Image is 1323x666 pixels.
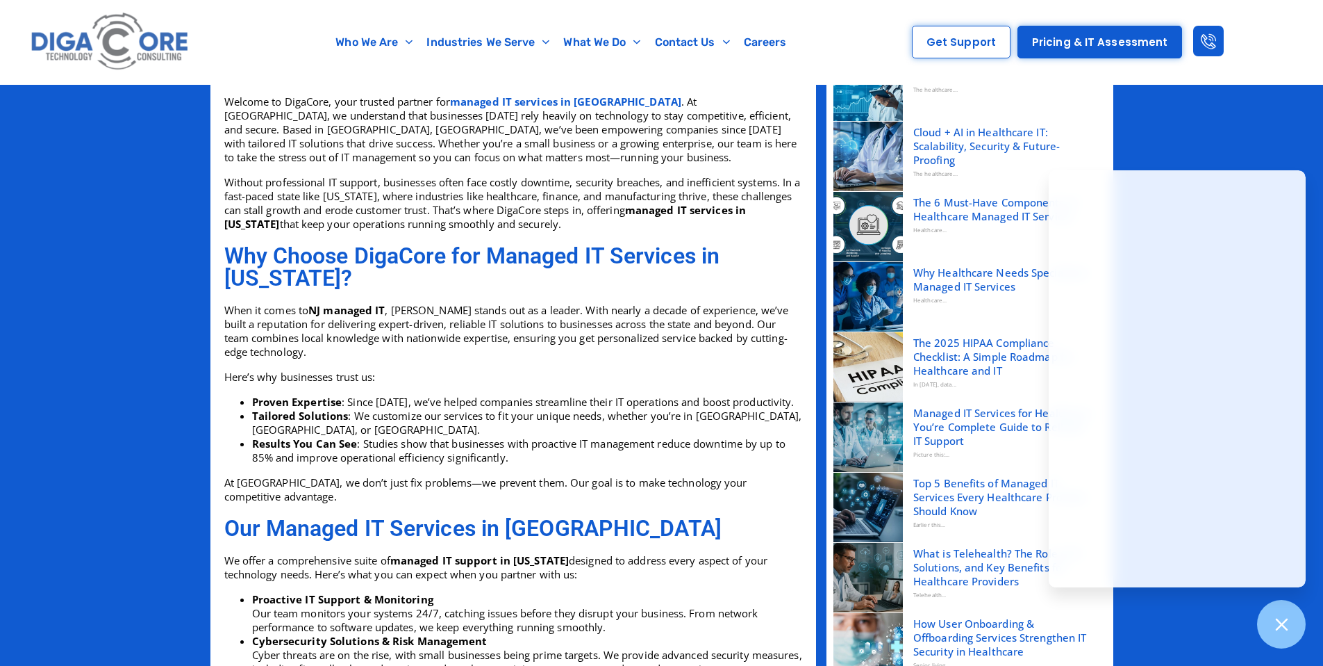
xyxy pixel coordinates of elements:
[833,192,903,261] img: 6 Key Components of Healthcare Managed IT Services
[913,167,1096,181] div: The healthcare...
[913,125,1096,167] a: Cloud + AI in Healthcare IT: Scalability, Security & Future-Proofing
[833,122,903,191] img: Cloud + AI in healthcare IT
[252,592,433,606] strong: Proactive IT Support & Monitoring
[450,95,681,108] a: managed IT services in [GEOGRAPHIC_DATA]
[833,51,903,121] img: How Managed IT Services Support Healthcare Scalability
[913,83,1096,97] div: The healthcare...
[913,336,1096,377] a: The 2025 HIPAA Compliance Checklist: A Simple Roadmap for Healthcare and IT
[224,245,802,289] h2: Why Choose DigaCore for Managed IT Services in [US_STATE]?
[913,546,1096,588] a: What is Telehealth? The Role of IT, Solutions, and Key Benefits for Healthcare Providers
[912,26,1010,58] a: Get Support
[252,409,802,437] li: : We customize our services to fit your unique needs, whether you’re in [GEOGRAPHIC_DATA], [GEOGR...
[224,95,802,164] p: Welcome to DigaCore, your trusted partner for . At [GEOGRAPHIC_DATA], we understand that business...
[1017,26,1182,58] a: Pricing & IT Assessment
[556,26,647,58] a: What We Do
[833,403,903,472] img: managed it services for healthcare
[224,203,747,231] strong: managed IT services in [US_STATE]
[224,303,802,359] p: When it comes to , [PERSON_NAME] stands out as a leader. With nearly a decade of experience, we’v...
[252,634,488,648] strong: Cybersecurity Solutions & Risk Management
[833,543,903,612] img: What is Telehealth
[252,437,358,450] strong: Results You Can See
[419,26,556,58] a: Industries We Serve
[27,7,194,77] img: Digacore logo 1
[913,293,1096,307] div: Healthcare...
[252,409,349,423] strong: Tailored Solutions
[390,553,569,567] strong: managed IT support in [US_STATE]
[833,332,903,402] img: HIPAA compliance checklist
[260,26,863,58] nav: Menu
[1049,170,1306,587] iframe: Chatgenie Messenger
[913,588,1096,602] div: Telehealth...
[833,473,903,542] img: benefits of managed it services
[913,617,1096,658] a: How User Onboarding & Offboarding Services Strengthen IT Security in Healthcare
[1032,37,1167,47] span: Pricing & IT Assessment
[308,303,385,317] strong: NJ managed IT
[224,175,802,231] p: Without professional IT support, businesses often face costly downtime, security breaches, and in...
[833,262,903,332] img: Why Healthcare Needs Specialized Managed IT Services
[913,377,1096,391] div: In [DATE], data...
[252,395,802,409] li: : Since [DATE], we’ve helped companies streamline their IT operations and boost productivity.
[224,370,802,384] p: Here’s why businesses trust us:
[913,406,1096,448] a: Managed IT Services for Healthcare: You’re Complete Guide to Reliable IT Support
[913,476,1096,518] a: Top 5 Benefits of Managed IT Services Every Healthcare Provider Should Know
[328,26,419,58] a: Who We Are
[926,37,996,47] span: Get Support
[648,26,737,58] a: Contact Us
[737,26,794,58] a: Careers
[224,517,802,539] h2: Our Managed IT Services in [GEOGRAPHIC_DATA]
[252,592,802,634] li: Our team monitors your systems 24/7, catching issues before they disrupt your business. From netw...
[913,266,1096,293] a: Why Healthcare Needs Specialized Managed IT Services
[252,437,802,464] li: : Studies show that businesses with proactive IT management reduce downtime by up to 85% and impr...
[913,518,1096,532] div: Earlier this...
[252,395,342,409] strong: Proven Expertise
[224,553,802,581] p: We offer a comprehensive suite of designed to address every aspect of your technology needs. Here...
[224,476,802,503] p: At [GEOGRAPHIC_DATA], we don’t just fix problems—we prevent them. Our goal is to make technology ...
[913,448,1096,462] div: Picture this:...
[913,223,1096,237] div: Healthcare...
[913,195,1096,223] a: The 6 Must-Have Components of Healthcare Managed IT Services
